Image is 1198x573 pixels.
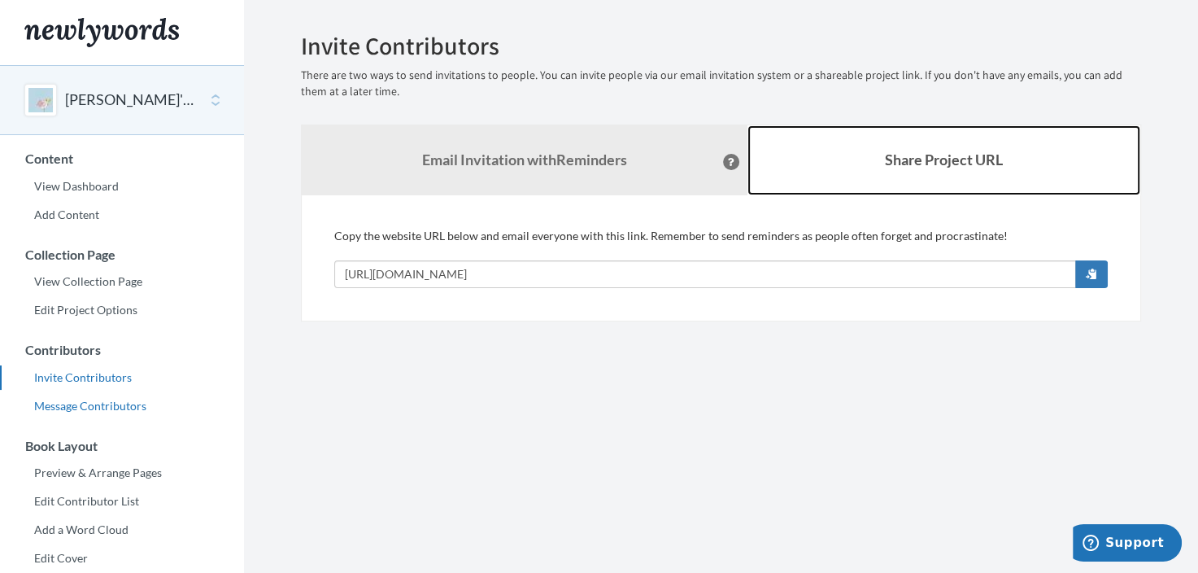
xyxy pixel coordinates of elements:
[1,247,244,262] h3: Collection Page
[422,151,627,168] strong: Email Invitation with Reminders
[334,228,1108,288] div: Copy the website URL below and email everyone with this link. Remember to send reminders as peopl...
[24,18,179,47] img: Newlywords logo
[1,151,244,166] h3: Content
[301,33,1141,59] h2: Invite Contributors
[65,90,197,111] button: [PERSON_NAME]'s 25th Anniversary
[1,343,244,357] h3: Contributors
[1073,524,1182,565] iframe: Opens a widget where you can chat to one of our agents
[885,151,1003,168] b: Share Project URL
[301,68,1141,100] p: There are two ways to send invitations to people. You can invite people via our email invitation ...
[1,439,244,453] h3: Book Layout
